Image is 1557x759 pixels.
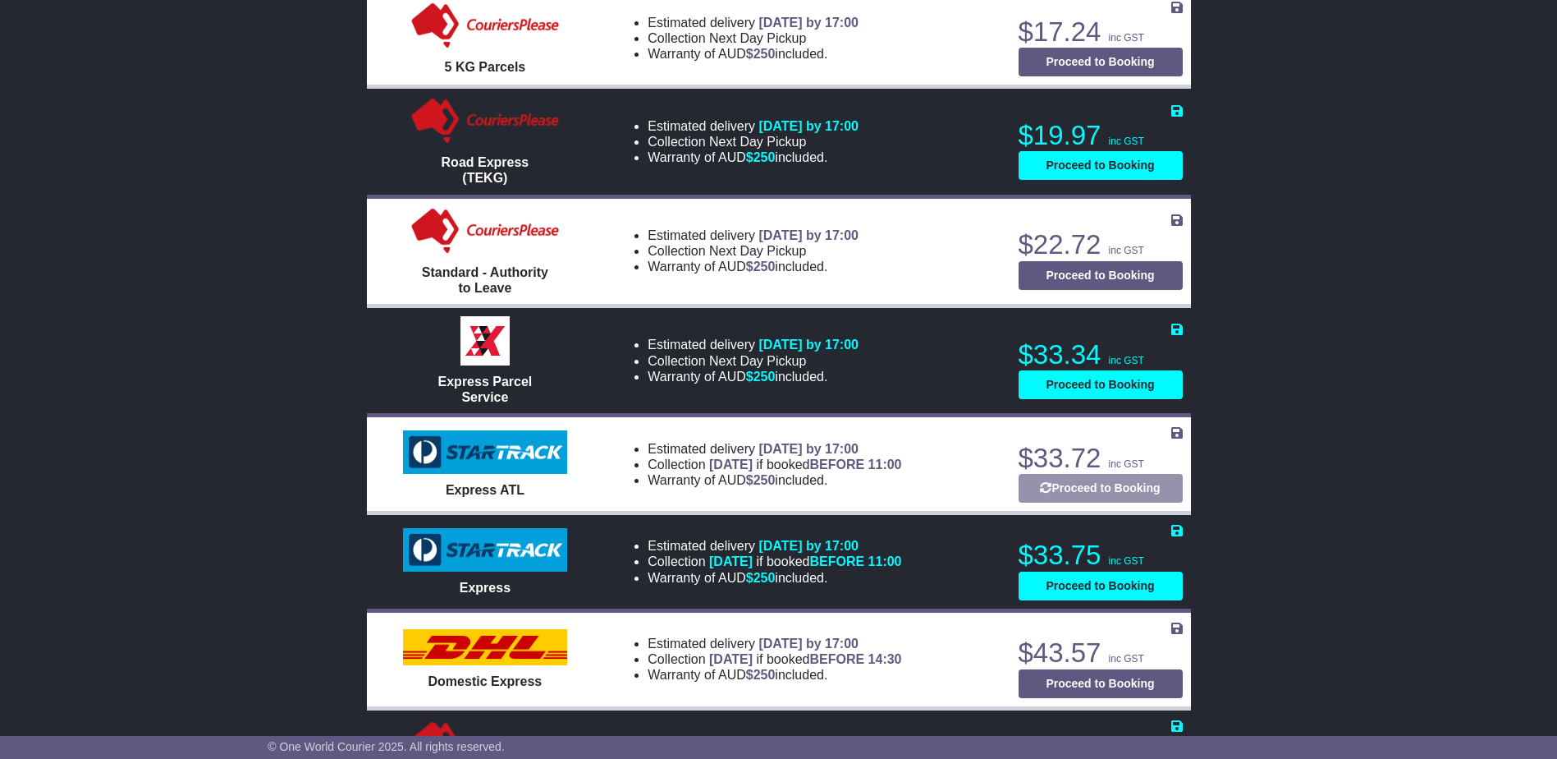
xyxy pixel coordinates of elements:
[408,207,563,256] img: Couriers Please: Standard - Authority to Leave
[868,458,902,471] span: 11:00
[709,554,753,568] span: [DATE]
[753,260,776,274] span: 250
[1019,637,1183,669] p: $43.57
[758,119,859,133] span: [DATE] by 17:00
[1019,16,1183,48] p: $17.24
[408,97,563,146] img: CouriersPlease: Road Express (TEKG)
[753,47,776,61] span: 250
[746,150,776,164] span: $
[1019,442,1183,475] p: $33.72
[809,458,864,471] span: BEFORE
[648,554,901,569] li: Collection
[648,243,859,259] li: Collection
[1109,136,1144,147] span: inc GST
[1019,338,1183,371] p: $33.34
[1109,32,1144,44] span: inc GST
[758,539,859,553] span: [DATE] by 17:00
[746,47,776,61] span: $
[709,458,901,471] span: if booked
[746,260,776,274] span: $
[648,369,859,384] li: Warranty of AUD included.
[648,228,859,243] li: Estimated delivery
[648,538,901,554] li: Estimated delivery
[648,636,901,651] li: Estimated delivery
[746,571,776,585] span: $
[408,2,563,51] img: CouriersPlease: 5 KG Parcels
[460,581,511,595] span: Express
[648,337,859,352] li: Estimated delivery
[648,149,859,165] li: Warranty of AUD included.
[746,473,776,487] span: $
[809,652,864,666] span: BEFORE
[746,370,776,384] span: $
[709,354,806,368] span: Next Day Pickup
[648,134,859,149] li: Collection
[446,483,524,497] span: Express ATL
[758,637,859,651] span: [DATE] by 17:00
[1109,245,1144,256] span: inc GST
[648,472,901,488] li: Warranty of AUD included.
[460,316,510,366] img: Border Express: Express Parcel Service
[403,528,567,573] img: StarTrack: Express
[709,554,901,568] span: if booked
[1019,119,1183,152] p: $19.97
[1019,669,1183,698] button: Proceed to Booking
[709,652,753,666] span: [DATE]
[428,674,543,688] span: Domestic Express
[1019,151,1183,180] button: Proceed to Booking
[868,554,902,568] span: 11:00
[648,353,859,369] li: Collection
[1019,48,1183,76] button: Proceed to Booking
[758,734,859,748] span: [DATE] by 17:00
[1109,555,1144,567] span: inc GST
[403,629,567,665] img: DHL: Domestic Express
[648,734,859,749] li: Estimated delivery
[758,228,859,242] span: [DATE] by 17:00
[753,473,776,487] span: 250
[1019,539,1183,572] p: $33.75
[753,668,776,682] span: 250
[1109,458,1144,470] span: inc GST
[809,554,864,568] span: BEFORE
[438,375,533,404] span: Express Parcel Service
[442,155,529,185] span: Road Express (TEKG)
[1019,474,1183,503] button: Proceed to Booking
[709,244,806,258] span: Next Day Pickup
[648,30,859,46] li: Collection
[758,442,859,456] span: [DATE] by 17:00
[648,570,901,586] li: Warranty of AUD included.
[403,430,567,475] img: StarTrack: Express ATL
[1109,355,1144,366] span: inc GST
[1109,653,1144,665] span: inc GST
[1019,228,1183,261] p: $22.72
[709,652,901,666] span: if booked
[648,259,859,274] li: Warranty of AUD included.
[445,60,526,74] span: 5 KG Parcels
[758,338,859,352] span: [DATE] by 17:00
[1019,261,1183,290] button: Proceed to Booking
[753,571,776,585] span: 250
[1019,370,1183,399] button: Proceed to Booking
[709,31,806,45] span: Next Day Pickup
[268,740,505,753] span: © One World Courier 2025. All rights reserved.
[648,15,859,30] li: Estimated delivery
[758,16,859,30] span: [DATE] by 17:00
[753,370,776,384] span: 250
[648,667,901,683] li: Warranty of AUD included.
[746,668,776,682] span: $
[648,457,901,472] li: Collection
[709,458,753,471] span: [DATE]
[868,652,902,666] span: 14:30
[1019,572,1183,600] button: Proceed to Booking
[648,651,901,667] li: Collection
[753,150,776,164] span: 250
[648,46,859,62] li: Warranty of AUD included.
[648,118,859,134] li: Estimated delivery
[648,441,901,457] li: Estimated delivery
[422,265,548,295] span: Standard - Authority to Leave
[709,135,806,149] span: Next Day Pickup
